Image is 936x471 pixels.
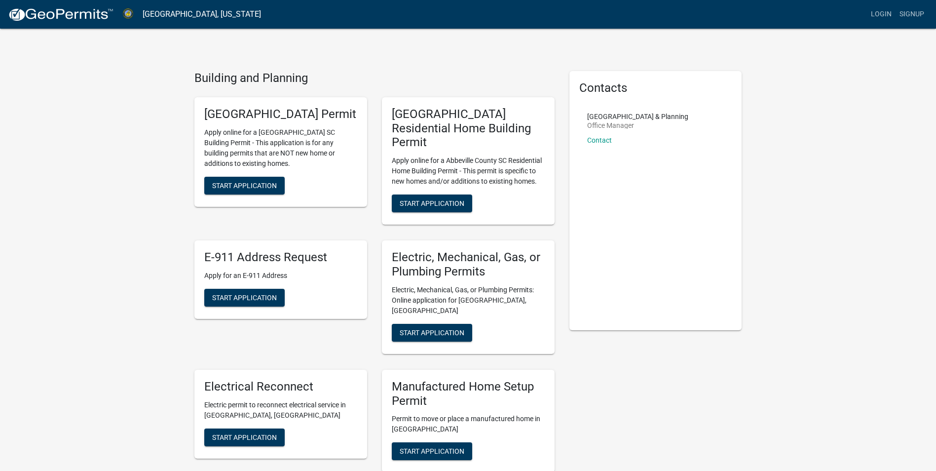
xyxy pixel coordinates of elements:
button: Start Application [392,324,472,342]
p: [GEOGRAPHIC_DATA] & Planning [587,113,688,120]
p: Electric permit to reconnect electrical service in [GEOGRAPHIC_DATA], [GEOGRAPHIC_DATA] [204,400,357,421]
span: Start Application [212,433,277,441]
a: [GEOGRAPHIC_DATA], [US_STATE] [143,6,261,23]
p: Apply online for a Abbeville County SC Residential Home Building Permit - This permit is specific... [392,156,545,187]
button: Start Application [204,177,285,195]
span: Start Application [212,293,277,301]
p: Apply online for a [GEOGRAPHIC_DATA] SC Building Permit - This application is for any building pe... [204,127,357,169]
a: Contact [587,136,612,144]
button: Start Application [204,289,285,307]
h5: Contacts [579,81,732,95]
span: Start Application [400,447,464,455]
h4: Building and Planning [194,71,555,85]
h5: [GEOGRAPHIC_DATA] Permit [204,107,357,121]
span: Start Application [400,328,464,336]
button: Start Application [392,442,472,460]
h5: Manufactured Home Setup Permit [392,380,545,408]
h5: E-911 Address Request [204,250,357,265]
p: Office Manager [587,122,688,129]
button: Start Application [392,195,472,212]
p: Apply for an E-911 Address [204,271,357,281]
h5: Electric, Mechanical, Gas, or Plumbing Permits [392,250,545,279]
a: Signup [896,5,928,24]
a: Login [867,5,896,24]
span: Start Application [212,181,277,189]
img: Abbeville County, South Carolina [121,7,135,21]
p: Permit to move or place a manufactured home in [GEOGRAPHIC_DATA] [392,414,545,434]
p: Electric, Mechanical, Gas, or Plumbing Permits: Online application for [GEOGRAPHIC_DATA], [GEOGRA... [392,285,545,316]
span: Start Application [400,199,464,207]
h5: Electrical Reconnect [204,380,357,394]
button: Start Application [204,429,285,446]
h5: [GEOGRAPHIC_DATA] Residential Home Building Permit [392,107,545,150]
